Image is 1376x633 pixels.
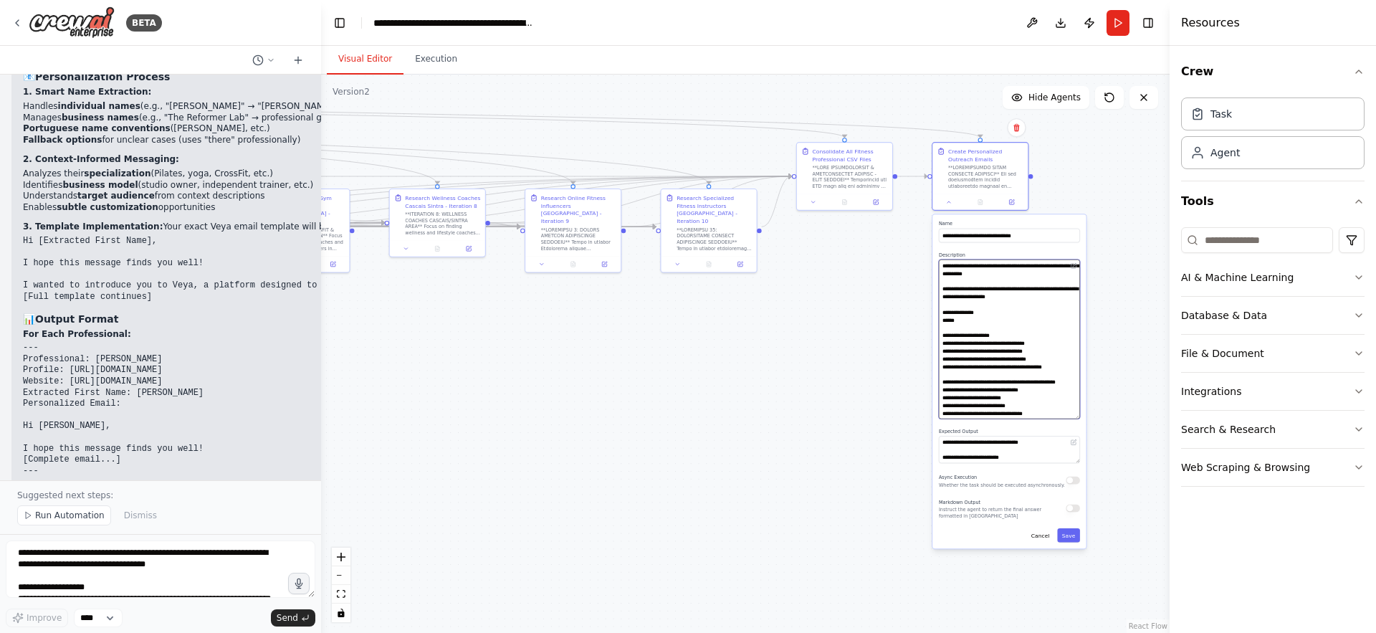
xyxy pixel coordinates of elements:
strong: Output Format [35,313,118,325]
div: Create Personalized Outreach Emails [948,148,1023,163]
button: File & Document [1181,335,1365,372]
span: Send [277,612,298,624]
div: Tools [1181,222,1365,498]
g: Edge from 4fe11c7b-51d0-4bef-bd0f-39230089db24 to c55417ac-1f2c-4fe1-bf65-8fe8f5a84d39 [897,173,927,181]
button: Database & Data [1181,297,1365,334]
div: Crew [1181,92,1365,181]
button: Tools [1181,181,1365,222]
div: Research Specialized Fitness Instructors [GEOGRAPHIC_DATA] - Iteration 10 [677,194,752,225]
button: Open in side panel [863,197,889,206]
button: Send [271,609,315,627]
div: Web Scraping & Browsing [1181,460,1310,475]
code: --- Professional: [PERSON_NAME] Profile: [URL][DOMAIN_NAME] Website: [URL][DOMAIN_NAME] Extracted... [23,343,204,476]
button: Improve [6,609,68,627]
g: Edge from 753662eb-03d8-449b-9281-f2e47cf2deb8 to 4fe11c7b-51d0-4bef-bd0f-39230089db24 [490,173,792,227]
span: Hide Agents [1028,92,1081,103]
code: Hi [Extracted First Name], I hope this message finds you well! I wanted to introduce you to Veya,... [23,236,637,302]
span: Dismiss [124,510,157,521]
strong: subtle customization [57,202,158,212]
label: Description [939,252,1080,258]
div: File & Document [1181,346,1264,361]
li: Handles (e.g., "[PERSON_NAME]" → "[PERSON_NAME]") [23,101,637,113]
button: Open in editor [1069,261,1079,270]
div: **LOREMIPSU 35: DOLORSITAME CONSECT ADIPISCINGE SEDDOEIU** Tempo in utlabor etdoloremag ali enima... [677,227,752,252]
button: Hide right sidebar [1138,13,1158,33]
h3: 📊 [23,312,637,326]
button: Open in side panel [727,260,753,269]
li: Identifies (studio owner, independent trainer, etc.) [23,180,637,191]
div: **LORE IPSUMDOLORSIT & AMETCONSECTET ADIPISC - ELIT SEDDOEI** Temporincid utl ETD magn aliq eni a... [813,164,888,189]
button: Visual Editor [327,44,403,75]
button: Crew [1181,52,1365,92]
g: Edge from 311c6bac-02a5-4513-aa38-e8f7f6c6f999 to f734280b-b019-434f-8309-3af849bec2d8 [626,223,656,231]
li: Understands from context descriptions [23,191,637,202]
div: Consolidate All Fitness Professional CSV Files**LORE IPSUMDOLORSIT & AMETCONSECTET ADIPISC - ELIT... [796,142,893,211]
button: Open in side panel [591,260,618,269]
div: AI & Machine Learning [1181,270,1294,285]
button: zoom in [332,548,350,566]
div: **ITERATION 8: WELLNESS COACHES CASCAIS/SINTRA AREA** Focus on finding wellness and lifestyle coa... [405,211,480,236]
strong: 3. Template Implementation: [23,222,163,232]
button: Click to speak your automation idea [288,573,310,594]
nav: breadcrumb [373,16,535,30]
div: Research CrossFit Gym Trainers [GEOGRAPHIC_DATA] - Iteration 7 [269,194,345,225]
h3: 📧 [23,70,637,84]
p: Instruct the agent to return the final answer formatted in [GEOGRAPHIC_DATA] [939,507,1066,519]
label: Expected Output [939,428,1080,434]
strong: target audience [77,191,155,201]
button: Start a new chat [287,52,310,69]
li: Analyzes their (Pilates, yoga, CrossFit, etc.) [23,168,637,180]
strong: individual names [58,101,140,111]
img: Logo [29,6,115,39]
button: Open in editor [1069,437,1079,447]
div: Research Online Fitness Influencers [GEOGRAPHIC_DATA] - Iteration 9**LOREMIPSU 3: DOLORS AMETCON ... [525,189,621,272]
button: No output available [557,260,590,269]
strong: Personalization Process [35,71,170,82]
button: No output available [964,197,997,206]
strong: Portuguese name conventions [23,123,171,133]
g: Edge from f734280b-b019-434f-8309-3af849bec2d8 to 4fe11c7b-51d0-4bef-bd0f-39230089db24 [762,173,792,231]
button: No output available [421,244,454,253]
strong: business names [62,113,139,123]
div: Database & Data [1181,308,1267,323]
button: No output available [692,260,725,269]
div: Search & Research [1181,422,1276,437]
p: Suggested next steps: [17,490,304,501]
span: Async Execution [939,475,977,480]
span: Run Automation [35,510,105,521]
span: Markdown Output [939,500,980,505]
button: Switch to previous chat [247,52,281,69]
button: Open in side panel [455,244,482,253]
div: Task [1210,107,1232,121]
g: Edge from 3f548c1d-f625-49a1-a7ea-aa001fd21d1c to 4fe11c7b-51d0-4bef-bd0f-39230089db24 [354,173,791,227]
a: React Flow attribution [1129,622,1167,630]
div: **LOREMIPSUMDO SITAM CONSECTE ADIPISCI** Eli sed doeiusmodtem incidid utlaboreetdo magnaal en adm... [948,164,1023,189]
strong: For Each Professional: [23,329,131,339]
button: Integrations [1181,373,1365,410]
div: Version 2 [333,86,370,97]
li: Manages (e.g., "The Reformer Lab" → professional greeting) [23,113,637,124]
label: Name [939,221,1080,227]
strong: specialization [84,168,150,179]
button: Dismiss [117,505,164,525]
li: ([PERSON_NAME], etc.) [23,123,637,135]
button: Web Scraping & Browsing [1181,449,1365,486]
div: React Flow controls [332,548,350,622]
div: Research CrossFit Gym Trainers [GEOGRAPHIC_DATA] - Iteration 7**ITERATION 7: CROSSFIT & GYM TRAIN... [253,189,350,272]
div: **LOREMIPSU 3: DOLORS AMETCON ADIPISCINGE SEDDOEIU** Tempo in utlabor Etdolorema aliquae adminimv... [541,227,616,252]
div: **ITERATION 7: CROSSFIT & GYM TRAINERS LISBON** Focus on finding CrossFit coaches and specialized... [269,227,345,252]
g: Edge from 895a171b-915e-49fc-931f-aaccbc9ed62f to 4fe11c7b-51d0-4bef-bd0f-39230089db24 [219,173,792,231]
button: Save [1057,528,1080,542]
div: Create Personalized Outreach Emails**LOREMIPSUMDO SITAM CONSECTE ADIPISCI** Eli sed doeiusmodtem ... [932,142,1028,211]
div: Research Wellness Coaches Cascais Sintra - Iteration 8 [405,194,480,210]
div: BETA [126,14,162,32]
span: Improve [27,612,62,624]
div: Research Specialized Fitness Instructors [GEOGRAPHIC_DATA] - Iteration 10**LOREMIPSU 35: DOLORSIT... [660,189,757,272]
strong: business model [62,180,138,190]
button: zoom out [332,566,350,585]
button: AI & Machine Learning [1181,259,1365,296]
button: Delete node [1007,118,1026,137]
div: Research Online Fitness Influencers [GEOGRAPHIC_DATA] - Iteration 9 [541,194,616,225]
div: Integrations [1181,384,1241,399]
button: Open in side panel [998,197,1025,206]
